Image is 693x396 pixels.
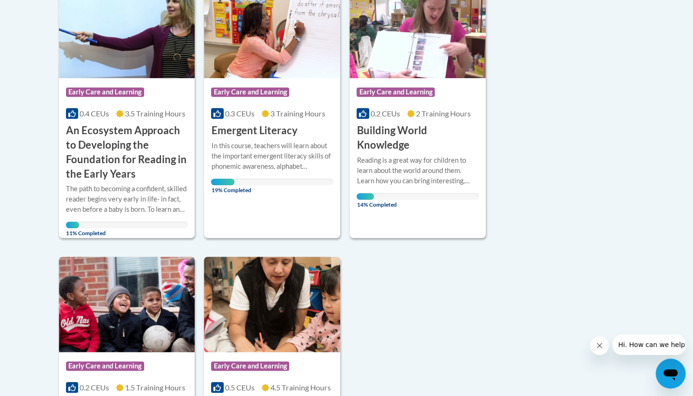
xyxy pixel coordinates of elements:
[204,257,340,352] img: Course Logo
[66,87,144,97] span: Early Care and Learning
[66,222,80,237] span: 11% Completed
[357,87,435,97] span: Early Care and Learning
[211,179,234,185] div: Your progress
[125,109,185,118] span: 3.5 Training Hours
[357,193,374,208] span: 14% Completed
[270,109,325,118] span: 3 Training Hours
[211,87,289,97] span: Early Care and Learning
[357,155,479,186] div: Reading is a great way for children to learn about the world around them. Learn how you can bring...
[225,383,255,392] span: 0.5 CEUs
[590,336,609,355] iframe: Close message
[80,109,109,118] span: 0.4 CEUs
[66,222,80,228] div: Your progress
[416,109,471,118] span: 2 Training Hours
[357,123,479,152] h3: Building World Knowledge
[125,383,185,392] span: 1.5 Training Hours
[66,184,188,215] div: The path to becoming a confident, skilled reader begins very early in life- in fact, even before ...
[613,334,686,355] iframe: Message from company
[656,359,686,389] iframe: Button to launch messaging window
[357,193,374,200] div: Your progress
[270,383,331,392] span: 4.5 Training Hours
[66,361,144,371] span: Early Care and Learning
[371,109,400,118] span: 0.2 CEUs
[225,109,255,118] span: 0.3 CEUs
[6,7,76,14] span: Hi. How can we help?
[211,179,234,194] span: 19% Completed
[59,257,195,352] img: Course Logo
[211,123,297,138] h3: Emergent Literacy
[211,361,289,371] span: Early Care and Learning
[80,383,109,392] span: 0.2 CEUs
[66,123,188,181] h3: An Ecosystem Approach to Developing the Foundation for Reading in the Early Years
[211,141,333,172] div: In this course, teachers will learn about the important emergent literacy skills of phonemic awar...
